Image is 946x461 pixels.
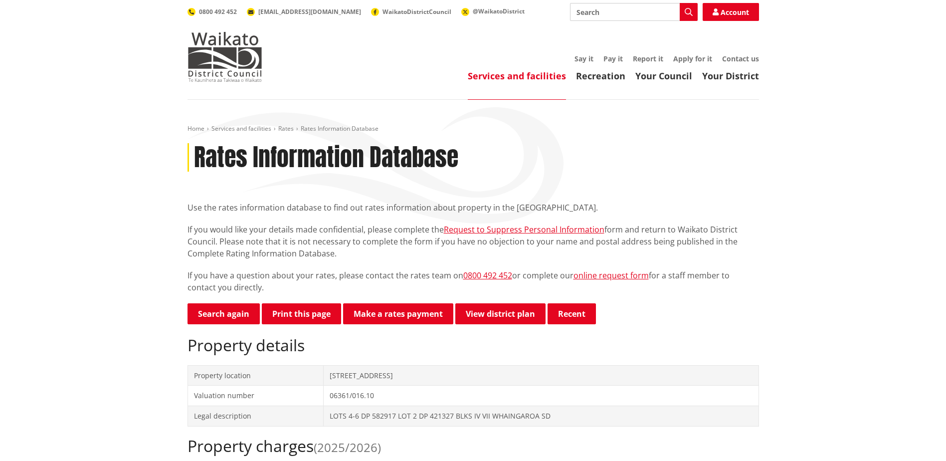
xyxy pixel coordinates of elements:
[258,7,361,16] span: [EMAIL_ADDRESS][DOMAIN_NAME]
[573,270,649,281] a: online request form
[301,124,378,133] span: Rates Information Database
[323,406,758,426] td: LOTS 4-6 DP 582917 LOT 2 DP 421327 BLKS IV VII WHAINGAROA SD
[247,7,361,16] a: [EMAIL_ADDRESS][DOMAIN_NAME]
[702,70,759,82] a: Your District
[323,365,758,386] td: [STREET_ADDRESS]
[444,224,604,235] a: Request to Suppress Personal Information
[382,7,451,16] span: WaikatoDistrictCouncil
[455,303,546,324] a: View district plan
[188,32,262,82] img: Waikato District Council - Te Kaunihera aa Takiwaa o Waikato
[188,202,759,214] p: Use the rates information database to find out rates information about property in the [GEOGRAPHI...
[633,54,663,63] a: Report it
[371,7,451,16] a: WaikatoDistrictCouncil
[548,303,596,324] button: Recent
[574,54,593,63] a: Say it
[188,303,260,324] a: Search again
[188,224,759,259] p: If you would like your details made confidential, please complete the form and return to Waikato ...
[673,54,712,63] a: Apply for it
[461,7,525,15] a: @WaikatoDistrict
[576,70,625,82] a: Recreation
[188,336,759,355] h2: Property details
[188,437,759,456] h2: Property charges
[199,7,237,16] span: 0800 492 452
[314,439,381,456] span: (2025/2026)
[343,303,453,324] a: Make a rates payment
[468,70,566,82] a: Services and facilities
[188,406,323,426] td: Legal description
[603,54,623,63] a: Pay it
[262,303,341,324] button: Print this page
[722,54,759,63] a: Contact us
[188,125,759,133] nav: breadcrumb
[323,386,758,406] td: 06361/016.10
[188,365,323,386] td: Property location
[194,143,458,172] h1: Rates Information Database
[188,124,204,133] a: Home
[635,70,692,82] a: Your Council
[703,3,759,21] a: Account
[473,7,525,15] span: @WaikatoDistrict
[278,124,294,133] a: Rates
[570,3,698,21] input: Search input
[188,7,237,16] a: 0800 492 452
[188,269,759,293] p: If you have a question about your rates, please contact the rates team on or complete our for a s...
[188,386,323,406] td: Valuation number
[211,124,271,133] a: Services and facilities
[463,270,512,281] a: 0800 492 452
